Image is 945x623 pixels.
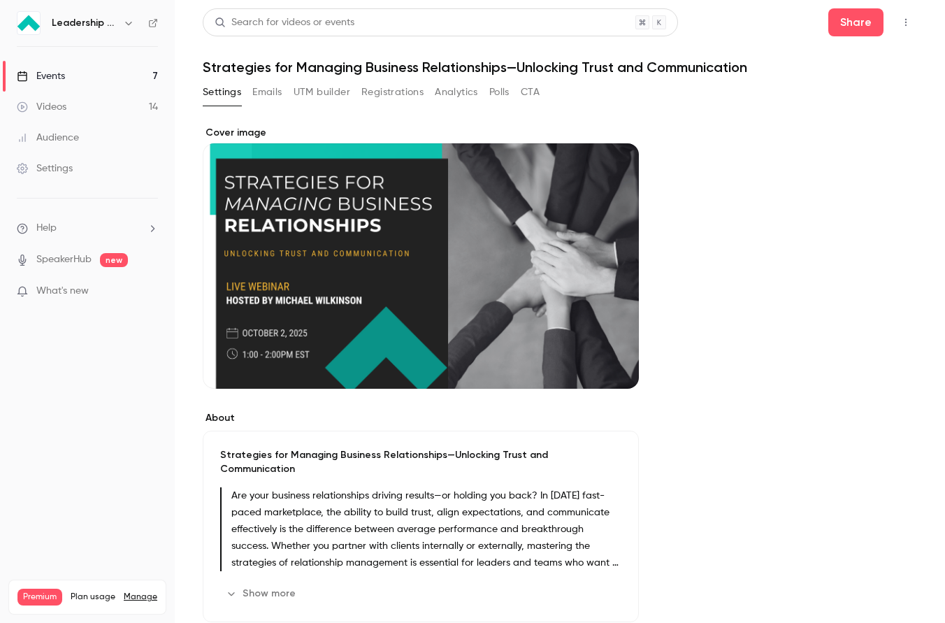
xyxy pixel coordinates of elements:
section: Cover image [203,126,639,389]
span: Plan usage [71,592,115,603]
a: SpeakerHub [36,252,92,267]
div: Audience [17,131,79,145]
span: new [100,253,128,267]
span: Help [36,221,57,236]
button: Registrations [361,81,424,103]
img: Leadership Strategies - 2025 Webinars [17,12,40,34]
button: Show more [220,582,304,605]
div: Settings [17,162,73,176]
button: Share [828,8,883,36]
h1: Strategies for Managing Business Relationships—Unlocking Trust and Communication [203,59,917,76]
button: Settings [203,81,241,103]
div: Search for videos or events [215,15,354,30]
span: What's new [36,284,89,299]
label: Cover image [203,126,639,140]
button: Polls [489,81,510,103]
div: Videos [17,100,66,114]
button: UTM builder [294,81,350,103]
li: help-dropdown-opener [17,221,158,236]
p: Are your business relationships driving results—or holding you back? In [DATE] fast-paced marketp... [231,487,621,571]
h6: Leadership Strategies - 2025 Webinars [52,16,117,30]
a: Manage [124,592,157,603]
span: Premium [17,589,62,606]
button: Analytics [435,81,478,103]
label: About [203,411,639,425]
button: Emails [252,81,282,103]
div: Events [17,69,65,83]
button: CTA [521,81,540,103]
p: Strategies for Managing Business Relationships—Unlocking Trust and Communication [220,448,621,476]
